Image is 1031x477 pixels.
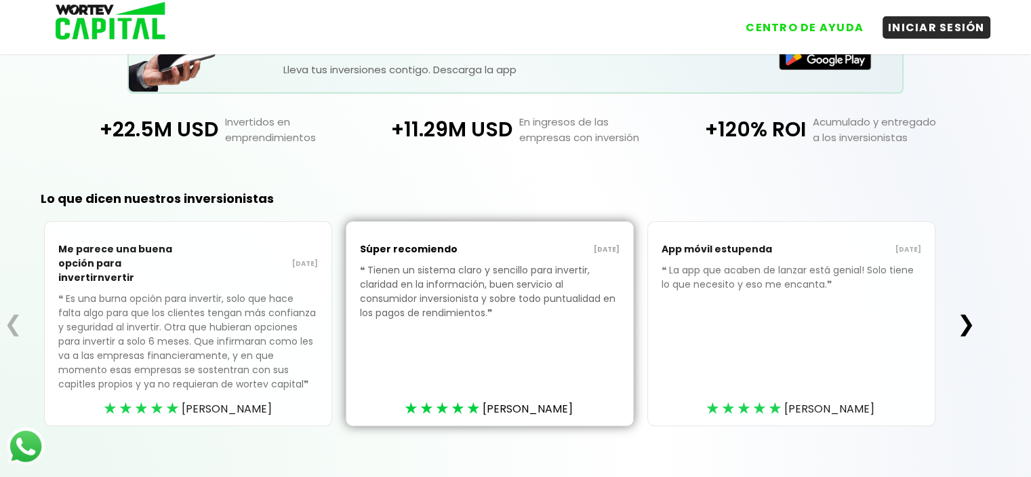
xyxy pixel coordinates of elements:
[706,398,784,419] div: ★★★★★
[7,427,45,465] img: logos_whatsapp-icon.242b2217.svg
[883,16,990,39] button: INICIAR SESIÓN
[662,263,669,277] span: ❝
[218,114,369,145] p: Invertidos en emprendimientos
[58,235,188,292] p: Me parece una buena opción para invertirnvertir
[360,263,620,341] p: Tienen un sistema claro y sencillo para invertir, claridad en la información, buen servicio al co...
[283,62,747,77] p: Lleva tus inversiones contigo. Descarga la app
[58,292,66,305] span: ❝
[129,24,217,92] img: Teléfono
[75,114,218,145] p: +22.5M USD
[740,16,869,39] button: CENTRO DE AYUDA
[369,114,512,145] p: +11.29M USD
[512,114,663,145] p: En ingresos de las empresas con inversión
[953,310,979,337] button: ❯
[827,278,834,291] span: ❞
[304,377,311,391] span: ❞
[487,306,495,320] span: ❞
[727,6,869,39] a: CENTRO DE AYUDA
[188,259,318,269] p: [DATE]
[662,114,806,145] p: +120% ROI
[784,400,874,417] span: [PERSON_NAME]
[483,400,573,417] span: [PERSON_NAME]
[489,244,619,255] p: [DATE]
[791,244,921,255] p: [DATE]
[869,6,990,39] a: INICIAR SESIÓN
[360,263,367,277] span: ❝
[405,398,483,419] div: ★★★★★
[662,235,791,263] p: App móvil estupenda
[662,263,921,312] p: La app que acaben de lanzar está genial! Solo tiene lo que necesito y eso me encanta.
[779,43,871,70] img: Disponible en Google Play
[360,235,489,263] p: Súper recomiendo
[58,292,318,412] p: Es una burna opción para invertir, solo que hace falta algo para que los clientes tengan más conf...
[182,400,272,417] span: [PERSON_NAME]
[806,114,956,145] p: Acumulado y entregado a los inversionistas
[104,398,182,419] div: ★★★★★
